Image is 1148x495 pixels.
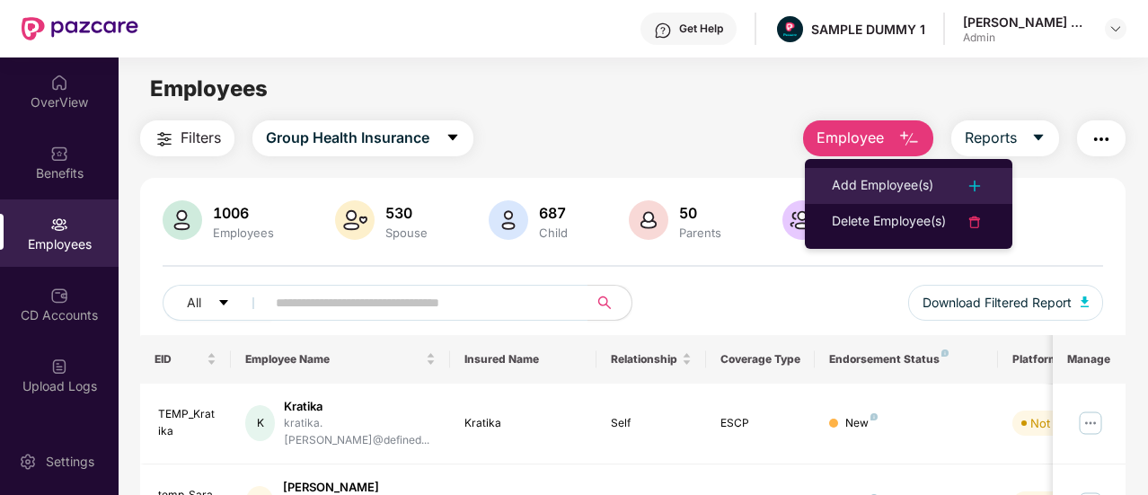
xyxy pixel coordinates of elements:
button: search [587,285,632,321]
div: Spouse [382,225,431,240]
div: Endorsement Status [829,352,983,367]
img: svg+xml;base64,PHN2ZyBpZD0iSGVscC0zMngzMiIgeG1sbnM9Imh0dHA6Ly93d3cudzMub3JnLzIwMDAvc3ZnIiB3aWR0aD... [654,22,672,40]
img: svg+xml;base64,PHN2ZyBpZD0iU2V0dGluZy0yMHgyMCIgeG1sbnM9Imh0dHA6Ly93d3cudzMub3JnLzIwMDAvc3ZnIiB3aW... [19,453,37,471]
img: Pazcare_Alternative_logo-01-01.png [777,16,803,42]
img: New Pazcare Logo [22,17,138,40]
div: Settings [40,453,100,471]
img: svg+xml;base64,PHN2ZyB4bWxucz0iaHR0cDovL3d3dy53My5vcmcvMjAwMC9zdmciIHdpZHRoPSI4IiBoZWlnaHQ9IjgiIH... [870,413,878,420]
span: EID [155,352,204,367]
th: Relationship [596,335,706,384]
div: 50 [676,204,725,222]
div: Child [535,225,571,240]
th: Coverage Type [706,335,816,384]
img: svg+xml;base64,PHN2ZyB4bWxucz0iaHR0cDovL3d3dy53My5vcmcvMjAwMC9zdmciIHdpZHRoPSIyNCIgaGVpZ2h0PSIyNC... [964,175,985,197]
img: svg+xml;base64,PHN2ZyBpZD0iQmVuZWZpdHMiIHhtbG5zPSJodHRwOi8vd3d3LnczLm9yZy8yMDAwL3N2ZyIgd2lkdGg9Ij... [50,145,68,163]
img: svg+xml;base64,PHN2ZyBpZD0iRHJvcGRvd24tMzJ4MzIiIHhtbG5zPSJodHRwOi8vd3d3LnczLm9yZy8yMDAwL3N2ZyIgd2... [1108,22,1123,36]
div: kratika.[PERSON_NAME]@defined... [284,415,436,449]
img: svg+xml;base64,PHN2ZyB4bWxucz0iaHR0cDovL3d3dy53My5vcmcvMjAwMC9zdmciIHhtbG5zOnhsaW5rPSJodHRwOi8vd3... [163,200,202,240]
img: svg+xml;base64,PHN2ZyBpZD0iQ0RfQWNjb3VudHMiIGRhdGEtbmFtZT0iQ0QgQWNjb3VudHMiIHhtbG5zPSJodHRwOi8vd3... [50,287,68,305]
span: Employees [150,75,268,102]
span: Download Filtered Report [923,293,1072,313]
div: Kratika [464,415,582,432]
span: caret-down [1031,130,1046,146]
img: svg+xml;base64,PHN2ZyB4bWxucz0iaHR0cDovL3d3dy53My5vcmcvMjAwMC9zdmciIHhtbG5zOnhsaW5rPSJodHRwOi8vd3... [782,200,822,240]
div: 687 [535,204,571,222]
div: Admin [963,31,1089,45]
div: [PERSON_NAME] Ravindarsingh [963,13,1089,31]
div: 530 [382,204,431,222]
img: svg+xml;base64,PHN2ZyBpZD0iVXBsb2FkX0xvZ3MiIGRhdGEtbmFtZT0iVXBsb2FkIExvZ3MiIHhtbG5zPSJodHRwOi8vd3... [50,358,68,376]
img: svg+xml;base64,PHN2ZyB4bWxucz0iaHR0cDovL3d3dy53My5vcmcvMjAwMC9zdmciIHhtbG5zOnhsaW5rPSJodHRwOi8vd3... [1081,296,1090,307]
button: Filters [140,120,234,156]
button: Employee [803,120,933,156]
div: Platform Status [1012,352,1111,367]
span: search [587,296,623,310]
th: Insured Name [450,335,596,384]
div: Delete Employee(s) [832,211,946,233]
div: ESCP [720,415,801,432]
span: Employee Name [245,352,422,367]
img: svg+xml;base64,PHN2ZyBpZD0iRW1wbG95ZWVzIiB4bWxucz0iaHR0cDovL3d3dy53My5vcmcvMjAwMC9zdmciIHdpZHRoPS... [50,216,68,234]
span: caret-down [217,296,230,311]
span: Filters [181,127,221,149]
img: svg+xml;base64,PHN2ZyB4bWxucz0iaHR0cDovL3d3dy53My5vcmcvMjAwMC9zdmciIHhtbG5zOnhsaW5rPSJodHRwOi8vd3... [629,200,668,240]
div: Get Help [679,22,723,36]
div: New [845,415,878,432]
img: svg+xml;base64,PHN2ZyB4bWxucz0iaHR0cDovL3d3dy53My5vcmcvMjAwMC9zdmciIHdpZHRoPSIyNCIgaGVpZ2h0PSIyNC... [964,211,985,233]
div: SAMPLE DUMMY 1 [811,21,925,38]
div: Parents [676,225,725,240]
img: svg+xml;base64,PHN2ZyB4bWxucz0iaHR0cDovL3d3dy53My5vcmcvMjAwMC9zdmciIHhtbG5zOnhsaW5rPSJodHRwOi8vd3... [898,128,920,150]
div: Not Verified [1030,414,1096,432]
img: svg+xml;base64,PHN2ZyB4bWxucz0iaHR0cDovL3d3dy53My5vcmcvMjAwMC9zdmciIHhtbG5zOnhsaW5rPSJodHRwOi8vd3... [489,200,528,240]
button: Group Health Insurancecaret-down [252,120,473,156]
div: Kratika [284,398,436,415]
button: Reportscaret-down [951,120,1059,156]
img: svg+xml;base64,PHN2ZyB4bWxucz0iaHR0cDovL3d3dy53My5vcmcvMjAwMC9zdmciIHdpZHRoPSIyNCIgaGVpZ2h0PSIyNC... [1091,128,1112,150]
th: Employee Name [231,335,450,384]
span: Reports [965,127,1017,149]
th: Manage [1053,335,1126,384]
span: Employee [817,127,884,149]
div: K [245,405,275,441]
span: All [187,293,201,313]
img: svg+xml;base64,PHN2ZyB4bWxucz0iaHR0cDovL3d3dy53My5vcmcvMjAwMC9zdmciIHhtbG5zOnhsaW5rPSJodHRwOi8vd3... [335,200,375,240]
img: svg+xml;base64,PHN2ZyB4bWxucz0iaHR0cDovL3d3dy53My5vcmcvMjAwMC9zdmciIHdpZHRoPSIyNCIgaGVpZ2h0PSIyNC... [154,128,175,150]
div: Add Employee(s) [832,175,933,197]
span: Relationship [611,352,678,367]
span: Group Health Insurance [266,127,429,149]
th: EID [140,335,232,384]
button: Download Filtered Report [908,285,1104,321]
div: TEMP_Kratika [158,406,217,440]
button: Allcaret-down [163,285,272,321]
img: manageButton [1076,409,1105,438]
img: svg+xml;base64,PHN2ZyBpZD0iSG9tZSIgeG1sbnM9Imh0dHA6Ly93d3cudzMub3JnLzIwMDAvc3ZnIiB3aWR0aD0iMjAiIG... [50,74,68,92]
div: Self [611,415,692,432]
img: svg+xml;base64,PHN2ZyB4bWxucz0iaHR0cDovL3d3dy53My5vcmcvMjAwMC9zdmciIHdpZHRoPSI4IiBoZWlnaHQ9IjgiIH... [941,349,949,357]
div: 1006 [209,204,278,222]
span: caret-down [446,130,460,146]
div: Employees [209,225,278,240]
